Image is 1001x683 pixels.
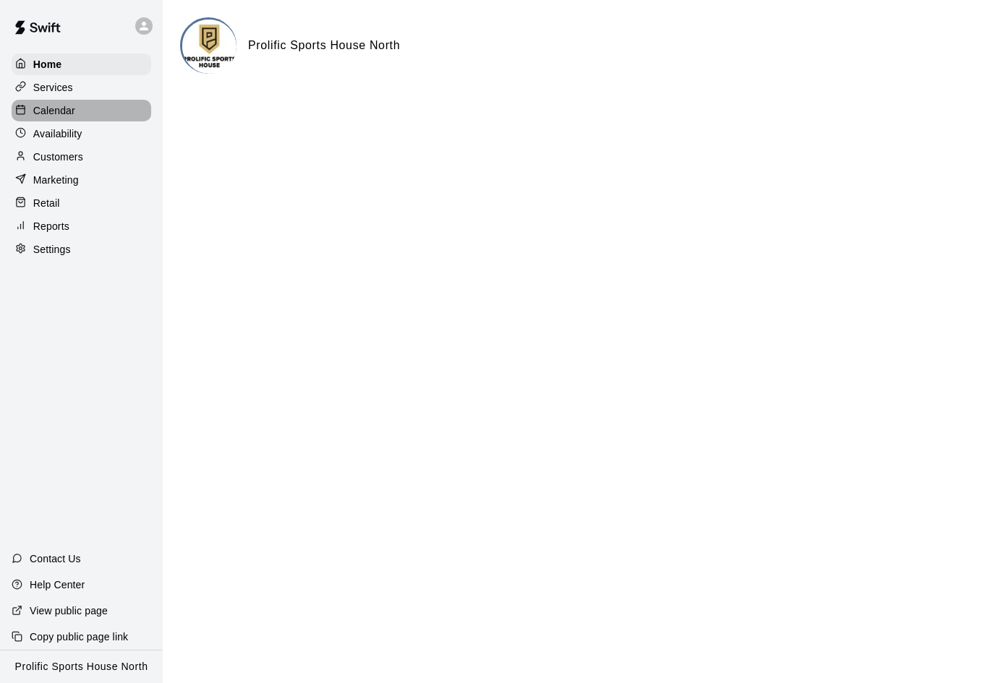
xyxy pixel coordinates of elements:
h6: Prolific Sports House North [248,36,400,55]
a: Availability [12,123,151,145]
p: Copy public page link [30,630,128,644]
a: Services [12,77,151,98]
p: Help Center [30,577,85,592]
a: Home [12,53,151,75]
a: Calendar [12,100,151,121]
a: Retail [12,192,151,214]
a: Settings [12,239,151,260]
p: Home [33,57,62,72]
p: Customers [33,150,83,164]
p: Reports [33,219,69,233]
p: Prolific Sports House North [15,659,148,674]
a: Reports [12,215,151,237]
a: Marketing [12,169,151,191]
p: Services [33,80,73,95]
p: Retail [33,196,60,210]
p: Marketing [33,173,79,187]
p: Availability [33,126,82,141]
p: Settings [33,242,71,257]
a: Customers [12,146,151,168]
p: View public page [30,603,108,618]
p: Contact Us [30,551,81,566]
img: Prolific Sports House North logo [182,20,237,74]
p: Calendar [33,103,75,118]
